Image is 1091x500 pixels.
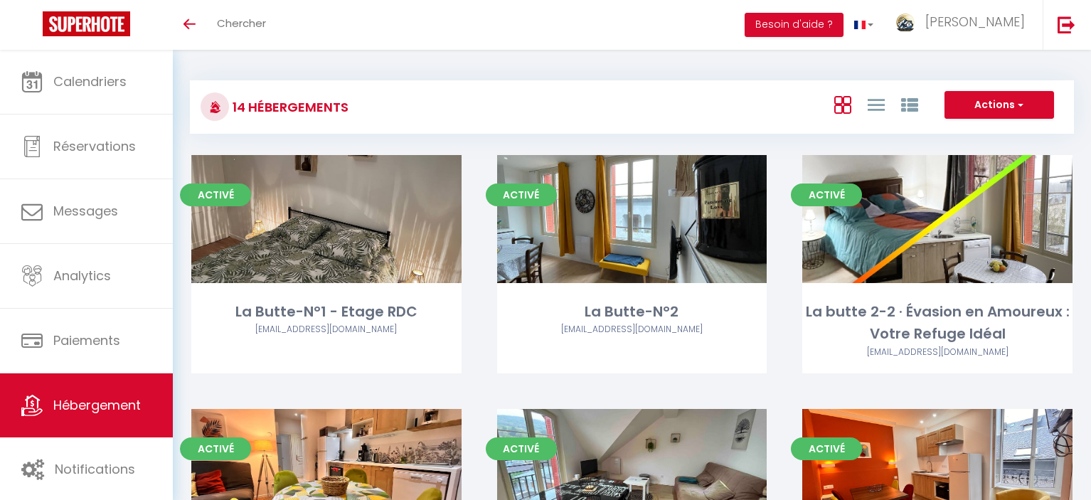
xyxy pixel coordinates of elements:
[802,301,1073,346] div: La butte 2-2 · Évasion en Amoureux : Votre Refuge Idéal
[868,92,885,116] a: Vue en Liste
[497,301,767,323] div: La Butte-N°2
[895,13,916,32] img: ...
[55,460,135,478] span: Notifications
[180,183,251,206] span: Activé
[486,437,557,460] span: Activé
[53,396,141,414] span: Hébergement
[53,331,120,349] span: Paiements
[802,346,1073,359] div: Airbnb
[53,267,111,284] span: Analytics
[229,91,348,123] h3: 14 Hébergements
[1058,16,1075,33] img: logout
[217,16,266,31] span: Chercher
[191,301,462,323] div: La Butte-N°1 - Etage RDC
[43,11,130,36] img: Super Booking
[791,437,862,460] span: Activé
[191,323,462,336] div: Airbnb
[53,137,136,155] span: Réservations
[944,91,1054,119] button: Actions
[497,323,767,336] div: Airbnb
[53,202,118,220] span: Messages
[486,183,557,206] span: Activé
[745,13,843,37] button: Besoin d'aide ?
[834,92,851,116] a: Vue en Box
[180,437,251,460] span: Activé
[925,13,1025,31] span: [PERSON_NAME]
[791,183,862,206] span: Activé
[901,92,918,116] a: Vue par Groupe
[53,73,127,90] span: Calendriers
